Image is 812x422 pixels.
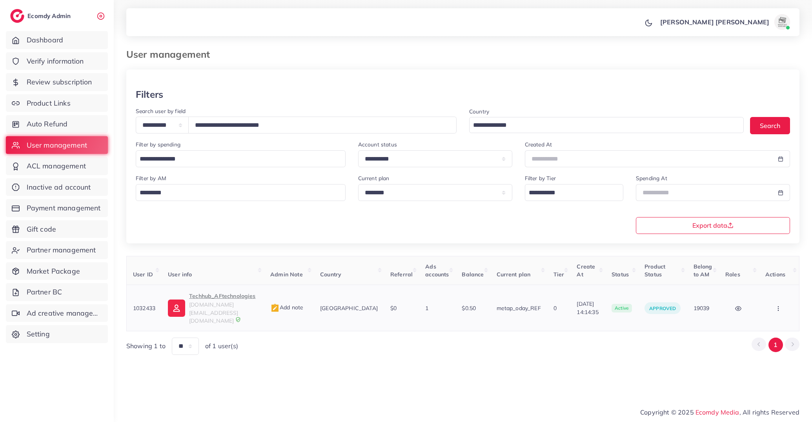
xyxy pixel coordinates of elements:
[27,308,102,318] span: Ad creative management
[577,300,599,316] span: [DATE] 14:14:35
[469,117,744,133] div: Search for option
[6,262,108,280] a: Market Package
[612,304,632,312] span: active
[6,136,108,154] a: User management
[6,325,108,343] a: Setting
[358,141,397,148] label: Account status
[765,271,785,278] span: Actions
[739,407,799,417] span: , All rights Reserved
[136,89,163,100] h3: Filters
[694,263,712,278] span: Belong to AM
[497,271,531,278] span: Current plan
[133,305,155,312] span: 1032433
[136,150,346,167] div: Search for option
[270,304,303,311] span: Add note
[27,119,68,129] span: Auto Refund
[136,174,166,182] label: Filter by AM
[137,153,335,165] input: Search for option
[27,224,56,234] span: Gift code
[694,305,710,312] span: 19039
[612,271,629,278] span: Status
[137,187,335,199] input: Search for option
[553,305,557,312] span: 0
[6,241,108,259] a: Partner management
[126,49,216,60] h3: User management
[168,271,192,278] span: User info
[136,184,346,201] div: Search for option
[27,266,80,276] span: Market Package
[270,271,303,278] span: Admin Note
[752,338,799,352] ul: Pagination
[27,161,86,171] span: ACL management
[695,408,739,416] a: Ecomdy Media
[6,178,108,196] a: Inactive ad account
[470,119,734,132] input: Search for option
[189,291,258,301] p: Techhub_AFtechnologies
[390,271,413,278] span: Referral
[168,300,185,317] img: ic-user-info.36bf1079.svg
[27,245,96,255] span: Partner management
[6,283,108,301] a: Partner BC
[27,77,92,87] span: Review subscription
[27,203,101,213] span: Payment management
[126,342,166,351] span: Showing 1 to
[320,305,378,312] span: [GEOGRAPHIC_DATA]
[6,73,108,91] a: Review subscription
[750,117,790,134] button: Search
[425,305,428,312] span: 1
[6,199,108,217] a: Payment management
[6,94,108,112] a: Product Links
[136,141,180,148] label: Filter by spending
[469,108,489,115] label: Country
[358,174,390,182] label: Current plan
[577,263,595,278] span: Create At
[6,52,108,70] a: Verify information
[133,271,153,278] span: User ID
[6,115,108,133] a: Auto Refund
[6,220,108,238] a: Gift code
[27,140,87,150] span: User management
[6,304,108,322] a: Ad creative management
[6,157,108,175] a: ACL management
[692,222,734,228] span: Export data
[553,271,564,278] span: Tier
[497,305,541,312] span: metap_oday_REF
[462,271,484,278] span: Balance
[235,317,241,322] img: 9CAL8B2pu8EFxCJHYAAAAldEVYdGRhdGU6Y3JlYXRlADIwMjItMTItMDlUMDQ6NTg6MzkrMDA6MDBXSlgLAAAAJXRFWHRkYXR...
[649,305,676,311] span: approved
[27,329,50,339] span: Setting
[270,303,280,313] img: admin_note.cdd0b510.svg
[725,271,740,278] span: Roles
[660,17,769,27] p: [PERSON_NAME] [PERSON_NAME]
[636,174,667,182] label: Spending At
[27,287,62,297] span: Partner BC
[136,107,186,115] label: Search user by field
[390,305,397,312] span: $0
[27,12,73,20] h2: Ecomdy Admin
[27,98,71,108] span: Product Links
[525,184,623,201] div: Search for option
[640,407,799,417] span: Copyright © 2025
[6,31,108,49] a: Dashboard
[205,342,238,351] span: of 1 user(s)
[645,263,665,278] span: Product Status
[656,14,793,30] a: [PERSON_NAME] [PERSON_NAME]avatar
[27,35,63,45] span: Dashboard
[526,187,613,199] input: Search for option
[189,301,238,324] span: [DOMAIN_NAME][EMAIL_ADDRESS][DOMAIN_NAME]
[768,338,783,352] button: Go to page 1
[168,291,258,325] a: Techhub_AFtechnologies[DOMAIN_NAME][EMAIL_ADDRESS][DOMAIN_NAME]
[10,9,73,23] a: logoEcomdy Admin
[525,141,552,148] label: Created At
[636,217,790,234] button: Export data
[774,14,790,30] img: avatar
[525,174,556,182] label: Filter by Tier
[462,305,476,312] span: $0.50
[27,56,84,66] span: Verify information
[27,182,91,192] span: Inactive ad account
[425,263,449,278] span: Ads accounts
[10,9,24,23] img: logo
[320,271,341,278] span: Country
